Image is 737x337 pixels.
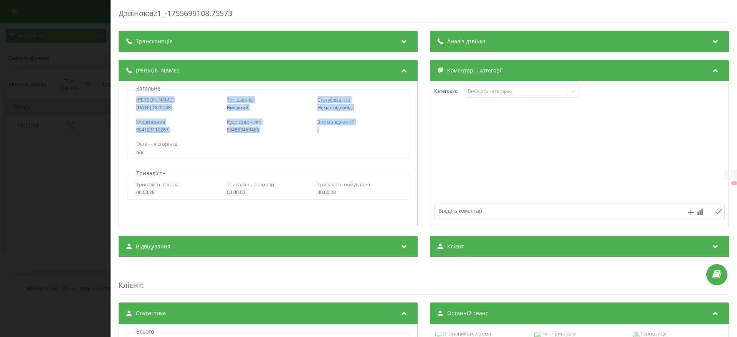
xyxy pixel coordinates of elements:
[227,96,254,103] span: Тип дзвінка
[447,67,503,74] span: Коментарі і категорії
[136,140,177,147] span: Остання сторінка
[447,309,488,317] span: Останній сеанс
[119,265,729,295] div: :
[136,243,170,250] span: Відвідування
[136,150,400,155] div: n/a
[227,127,309,133] div: 994503469466
[317,104,353,111] span: Немає відповіді
[317,190,400,195] div: 00:00:28
[136,105,219,110] div: [DATE] 18:11:48
[227,190,309,195] div: 00:00:00
[434,89,465,94] h4: Категорія :
[136,118,165,125] span: Хто дзвонив
[227,104,248,111] span: Вихідний
[134,169,167,177] p: Тривалість
[317,118,355,125] span: З ким з'єднаний
[136,127,219,133] div: 994123110267
[136,190,219,195] div: 00:00:28
[136,67,179,74] span: [PERSON_NAME]
[136,181,180,188] span: Тривалість дзвінка
[447,243,464,250] span: Клієнт
[227,118,261,125] span: Куди дзвонили
[447,38,486,45] span: Аналіз дзвінка
[119,8,729,23] div: Дзвінок : az1_-1755699108.75573
[227,181,274,188] span: Тривалість розмови
[317,181,370,188] span: Тривалість очікування
[317,96,350,103] span: Статус дзвінка
[731,181,737,185] button: X
[136,309,166,317] span: Статистика
[134,85,162,92] p: Загальне
[136,38,173,45] span: Транскрипція
[317,127,400,133] div: -
[134,328,156,335] p: Всього
[136,96,174,103] span: [PERSON_NAME]
[468,88,564,94] div: Виберіть категорію
[119,280,142,290] span: Клієнт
